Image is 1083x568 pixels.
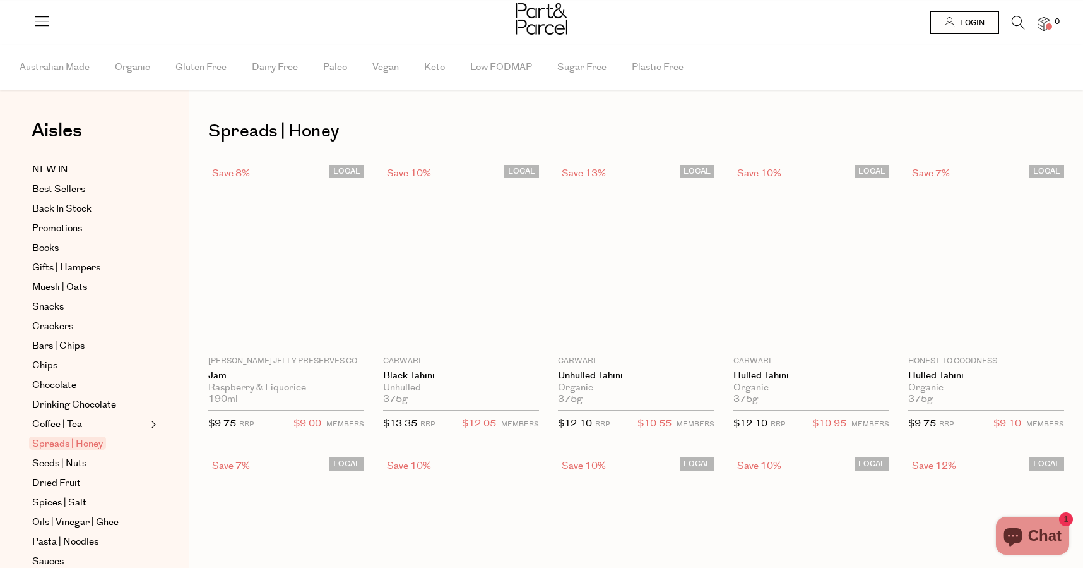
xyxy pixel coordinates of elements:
img: Part&Parcel [516,3,567,35]
small: MEMBERS [326,420,364,429]
img: Hulled Tahini [986,257,986,257]
a: Bars | Chips [32,339,147,354]
a: NEW IN [32,162,147,178]
p: [PERSON_NAME] Jelly Preserves Co. [208,356,364,367]
a: Coffee | Tea [32,417,147,432]
span: 375g [383,394,408,405]
span: Oils | Vinegar | Ghee [32,515,119,530]
div: Save 10% [733,457,785,474]
span: Organic [115,45,150,90]
span: Promotions [32,221,82,236]
span: Snacks [32,299,64,315]
span: $9.00 [293,416,321,432]
span: LOCAL [680,457,714,471]
span: Back In Stock [32,202,92,217]
div: Save 10% [733,165,785,182]
span: Australian Made [20,45,90,90]
span: $9.75 [208,417,236,430]
inbox-online-store-chat: Shopify online store chat [992,517,1073,558]
span: NEW IN [32,162,68,178]
a: Promotions [32,221,147,236]
span: Gluten Free [175,45,227,90]
small: MEMBERS [501,420,539,429]
div: Save 13% [558,165,610,182]
span: $12.10 [558,417,592,430]
span: Bars | Chips [32,339,85,354]
a: Oils | Vinegar | Ghee [32,515,147,530]
span: Paleo [323,45,347,90]
h1: Spreads | Honey [208,117,1064,146]
p: Carwari [558,356,714,367]
small: RRP [771,420,785,429]
span: Drinking Chocolate [32,397,116,413]
span: LOCAL [680,165,714,178]
div: Save 7% [208,457,254,474]
span: Chips [32,358,57,373]
p: Carwari [733,356,889,367]
a: Dried Fruit [32,476,147,491]
div: Save 10% [558,457,610,474]
small: MEMBERS [851,420,889,429]
span: Spreads | Honey [29,437,106,450]
a: 0 [1038,17,1050,30]
span: Seeds | Nuts [32,456,86,471]
a: Chips [32,358,147,373]
span: Gifts | Hampers [32,260,100,275]
span: Best Sellers [32,182,85,197]
a: Hulled Tahini [908,370,1064,382]
span: 0 [1051,16,1063,28]
span: Chocolate [32,378,76,393]
a: Crackers [32,319,147,334]
span: 190ml [208,394,238,405]
small: RRP [420,420,435,429]
a: Spreads | Honey [32,437,147,452]
span: LOCAL [1029,165,1064,178]
span: Aisles [32,117,82,145]
a: Unhulled Tahini [558,370,714,382]
span: Spices | Salt [32,495,86,511]
small: RRP [595,420,610,429]
div: Organic [908,382,1064,394]
div: Organic [558,382,714,394]
a: Black Tahini [383,370,539,382]
small: MEMBERS [1026,420,1064,429]
a: Spices | Salt [32,495,147,511]
span: $12.10 [733,417,767,430]
div: Unhulled [383,382,539,394]
a: Snacks [32,299,147,315]
span: LOCAL [329,457,364,471]
span: Books [32,241,59,256]
div: Save 7% [908,165,954,182]
a: Pasta | Noodles [32,535,147,550]
a: Best Sellers [32,182,147,197]
div: Save 10% [383,165,435,182]
span: 375g [908,394,933,405]
span: Vegan [372,45,399,90]
span: Pasta | Noodles [32,535,98,550]
span: $12.05 [462,416,496,432]
span: Crackers [32,319,73,334]
a: Seeds | Nuts [32,456,147,471]
span: $9.75 [908,417,936,430]
span: Login [957,18,985,28]
small: RRP [239,420,254,429]
span: Sugar Free [557,45,607,90]
a: Chocolate [32,378,147,393]
span: LOCAL [855,457,889,471]
span: Low FODMAP [470,45,532,90]
span: Muesli | Oats [32,280,87,295]
img: Black Tahini [461,257,461,257]
button: Expand/Collapse Coffee | Tea [148,417,157,432]
div: Save 8% [208,165,254,182]
span: $10.55 [637,416,672,432]
span: $10.95 [812,416,846,432]
div: Save 10% [383,457,435,474]
span: Keto [424,45,445,90]
small: RRP [939,420,954,429]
